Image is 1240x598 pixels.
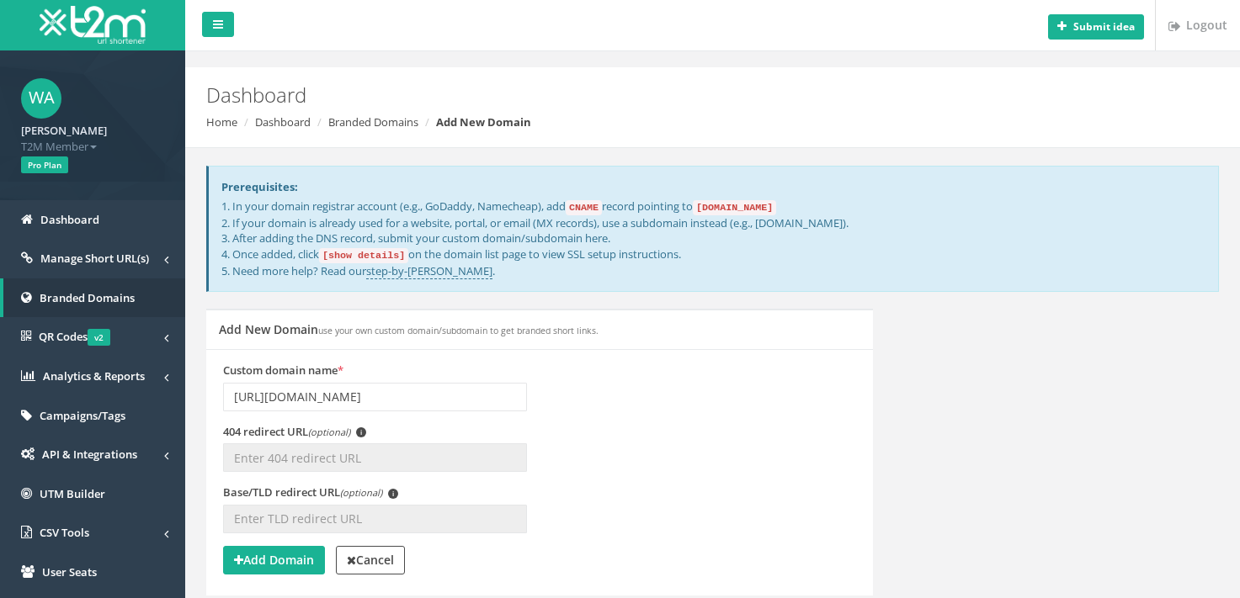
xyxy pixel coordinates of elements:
[356,427,366,437] span: i
[234,552,314,568] strong: Add Domain
[21,78,61,119] span: WA
[40,251,149,266] span: Manage Short URL(s)
[223,546,325,574] button: Add Domain
[223,424,366,440] label: 404 redirect URL
[693,200,776,215] code: [DOMAIN_NAME]
[347,552,394,568] strong: Cancel
[42,564,97,579] span: User Seats
[221,179,298,194] strong: Prerequisites:
[255,114,311,130] a: Dashboard
[223,443,527,472] input: Enter 404 redirect URL
[223,484,398,500] label: Base/TLD redirect URL
[40,408,125,423] span: Campaigns/Tags
[21,123,107,138] strong: [PERSON_NAME]
[40,290,135,305] span: Branded Domains
[388,489,398,499] span: i
[21,119,164,154] a: [PERSON_NAME] T2M Member
[40,486,105,501] span: UTM Builder
[328,114,418,130] a: Branded Domains
[42,447,137,462] span: API & Integrations
[318,325,599,336] small: use your own custom domain/subdomain to get branded short links.
[308,426,350,438] em: (optional)
[223,505,527,533] input: Enter TLD redirect URL
[566,200,602,215] code: CNAME
[223,363,343,378] label: Custom domain name
[21,139,164,155] span: T2M Member
[40,212,99,227] span: Dashboard
[1048,14,1144,40] button: Submit idea
[221,198,1205,278] p: 1. In your domain registrar account (e.g., GoDaddy, Namecheap), add record pointing to 2. If your...
[43,368,145,384] span: Analytics & Reports
[21,156,68,173] span: Pro Plan
[40,525,89,540] span: CSV Tools
[88,329,110,346] span: v2
[366,263,492,279] a: step-by-[PERSON_NAME]
[223,383,527,411] input: Enter domain name
[206,84,1046,106] h2: Dashboard
[39,329,110,344] span: QR Codes
[40,6,146,44] img: T2M
[336,546,405,574] a: Cancel
[206,114,237,130] a: Home
[340,486,382,499] em: (optional)
[1073,19,1135,34] b: Submit idea
[219,323,599,336] h5: Add New Domain
[319,248,408,263] code: [show details]
[436,114,531,130] strong: Add New Domain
